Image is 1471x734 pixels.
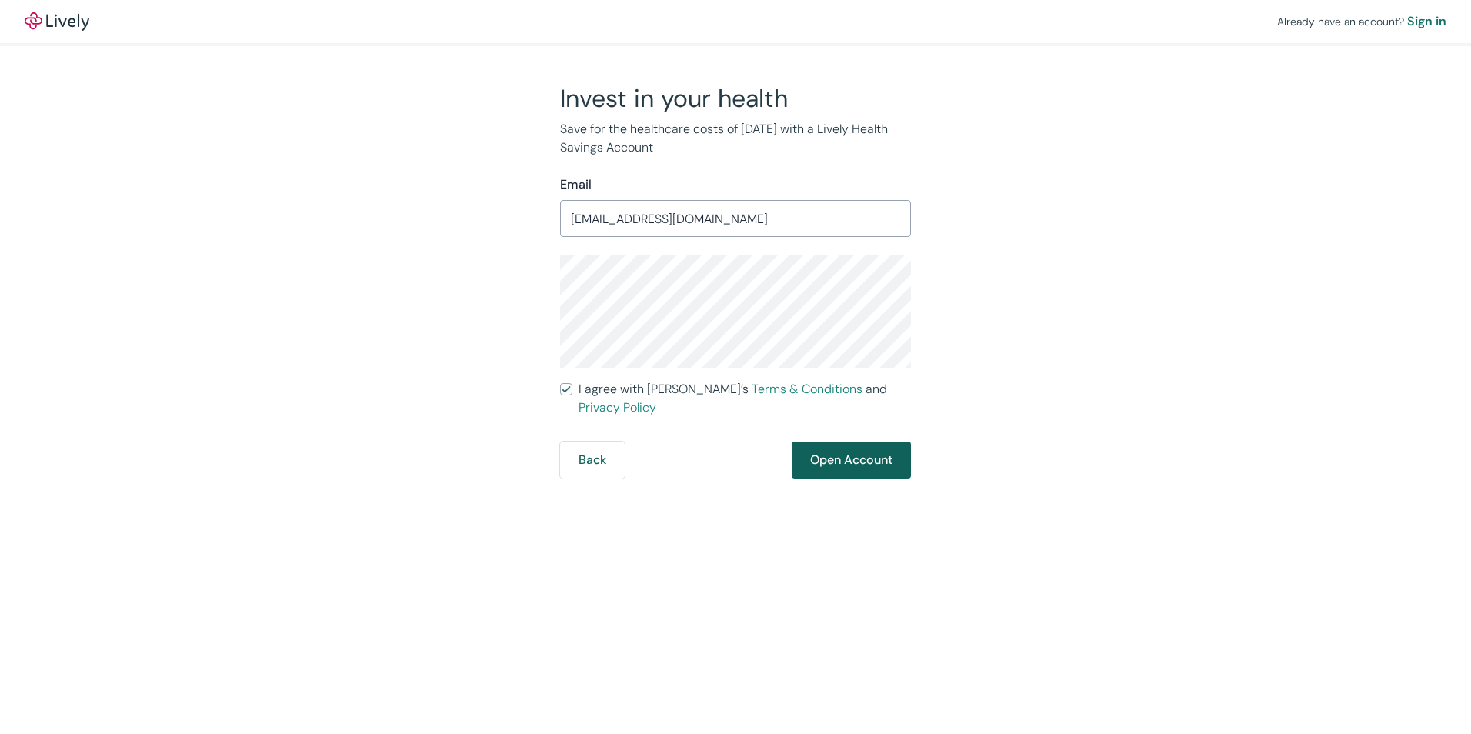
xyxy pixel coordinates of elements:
h2: Invest in your health [560,83,911,114]
button: Open Account [792,442,911,479]
a: LivelyLively [25,12,89,31]
a: Privacy Policy [579,399,656,415]
p: Save for the healthcare costs of [DATE] with a Lively Health Savings Account [560,120,911,157]
a: Sign in [1407,12,1446,31]
label: Email [560,175,592,194]
a: Terms & Conditions [752,381,862,397]
button: Back [560,442,625,479]
div: Already have an account? [1277,12,1446,31]
img: Lively [25,12,89,31]
span: I agree with [PERSON_NAME]’s and [579,380,911,417]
